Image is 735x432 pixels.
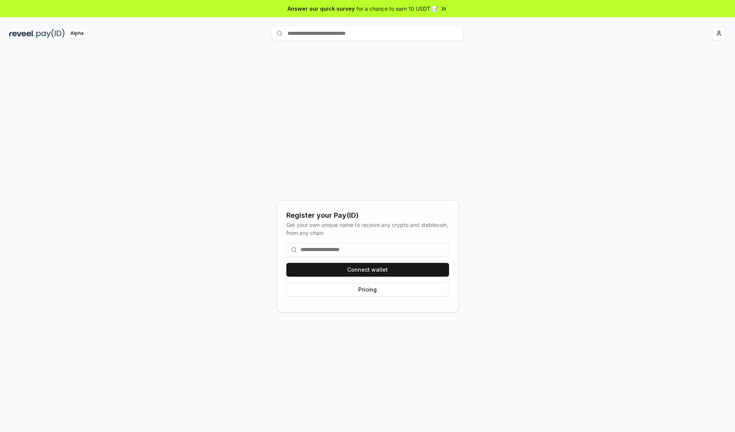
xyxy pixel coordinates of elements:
div: Alpha [66,29,88,38]
div: Register your Pay(ID) [286,210,449,221]
button: Pricing [286,283,449,297]
img: reveel_dark [9,29,35,38]
span: Answer our quick survey [287,5,355,13]
button: Connect wallet [286,263,449,277]
div: Get your own unique name to receive any crypto and stablecoin, from any chain [286,221,449,237]
span: for a chance to earn 10 USDT 📝 [356,5,438,13]
img: pay_id [36,29,65,38]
